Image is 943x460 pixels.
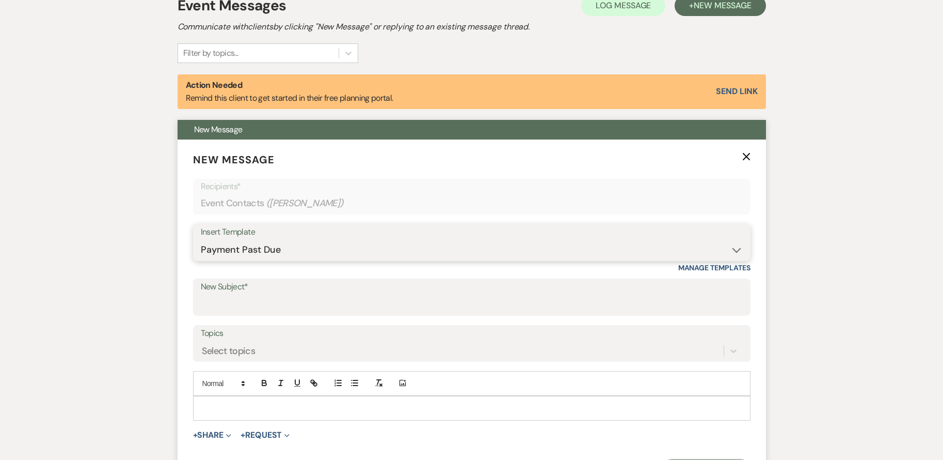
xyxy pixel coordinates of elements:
span: ( [PERSON_NAME] ) [266,196,344,210]
div: Filter by topics... [183,47,238,59]
div: Insert Template [201,225,743,240]
label: New Subject* [201,280,743,295]
label: Topics [201,326,743,341]
button: Share [193,431,232,439]
a: Manage Templates [678,263,750,272]
strong: Action Needed [186,80,243,90]
p: Recipients* [201,180,743,193]
p: Remind this client to get started in their free planning portal. [186,79,393,105]
button: Request [241,431,290,439]
button: Send Link [716,87,757,96]
span: New Message [194,124,243,135]
div: Select topics [202,344,255,358]
span: + [193,431,198,439]
span: New Message [193,153,275,166]
h2: Communicate with clients by clicking "New Message" or replying to an existing message thread. [178,21,766,33]
div: Event Contacts [201,193,743,213]
span: + [241,431,245,439]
